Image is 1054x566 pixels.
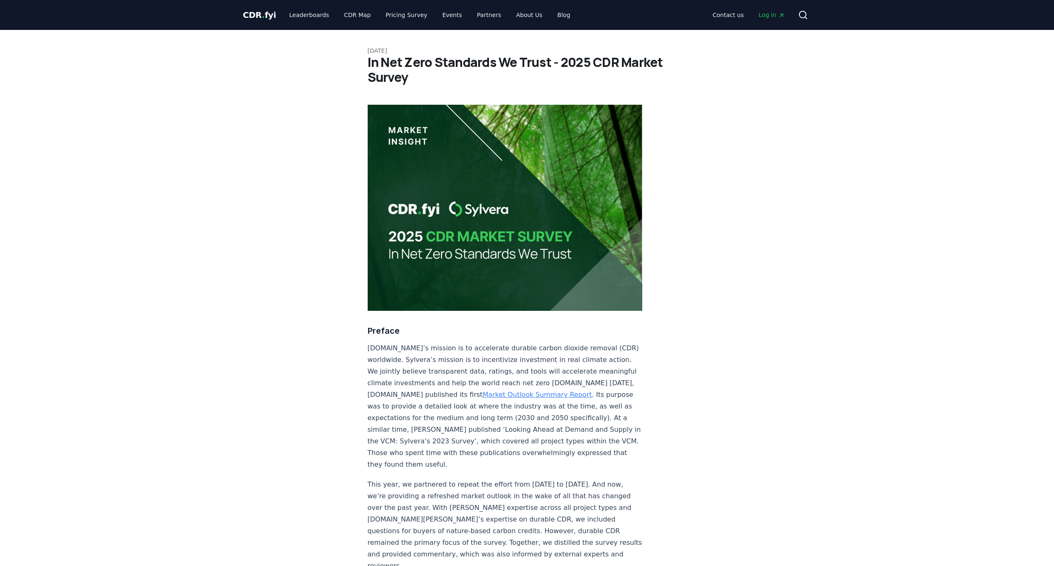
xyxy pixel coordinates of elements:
a: Blog [551,7,577,22]
a: Partners [470,7,508,22]
nav: Main [283,7,577,22]
span: CDR fyi [243,10,276,20]
a: Leaderboards [283,7,336,22]
a: Market Outlook Summary Report [483,391,592,399]
nav: Main [706,7,791,22]
p: [DOMAIN_NAME]’s mission is to accelerate durable carbon dioxide removal (CDR) worldwide. Sylvera’... [368,342,643,470]
a: Pricing Survey [379,7,434,22]
span: Log in [759,11,784,19]
h1: In Net Zero Standards We Trust - 2025 CDR Market Survey [368,55,687,85]
h3: Preface [368,324,643,337]
span: . [262,10,265,20]
a: CDR Map [337,7,377,22]
a: CDR.fyi [243,9,276,21]
a: Contact us [706,7,750,22]
a: About Us [509,7,549,22]
img: blog post image [368,105,643,311]
p: [DATE] [368,47,687,55]
a: Log in [752,7,791,22]
a: Events [436,7,469,22]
